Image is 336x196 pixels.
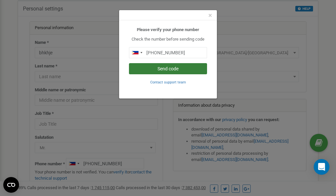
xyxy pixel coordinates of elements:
span: × [208,11,212,19]
b: Please verify your phone number [137,27,199,32]
button: Open CMP widget [3,177,19,193]
button: Send code [129,63,207,74]
div: Telephone country code [129,47,144,58]
p: Check the number before sending code [129,36,207,43]
button: Close [208,12,212,19]
div: Open Intercom Messenger [314,159,329,175]
input: 0905 123 4567 [129,47,207,58]
a: Contact support team [150,80,186,84]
